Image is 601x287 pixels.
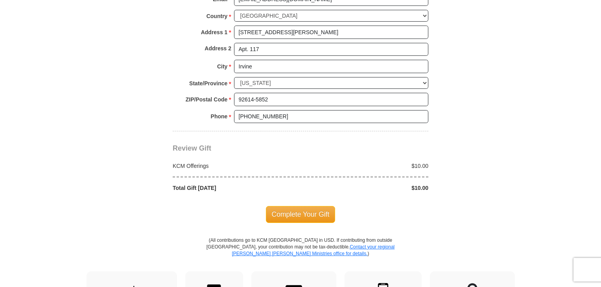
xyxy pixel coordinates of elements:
strong: Phone [211,111,228,122]
strong: Address 1 [201,27,228,38]
span: Review Gift [173,144,211,152]
strong: State/Province [189,78,227,89]
p: (All contributions go to KCM [GEOGRAPHIC_DATA] in USD. If contributing from outside [GEOGRAPHIC_D... [206,237,395,271]
strong: Address 2 [205,43,231,54]
div: Total Gift [DATE] [169,184,301,192]
strong: Country [206,11,228,22]
div: $10.00 [300,162,433,170]
span: Complete Your Gift [266,206,336,223]
strong: ZIP/Postal Code [186,94,228,105]
div: KCM Offerings [169,162,301,170]
div: $10.00 [300,184,433,192]
strong: City [217,61,227,72]
a: Contact your regional [PERSON_NAME] [PERSON_NAME] Ministries office for details. [232,244,395,256]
